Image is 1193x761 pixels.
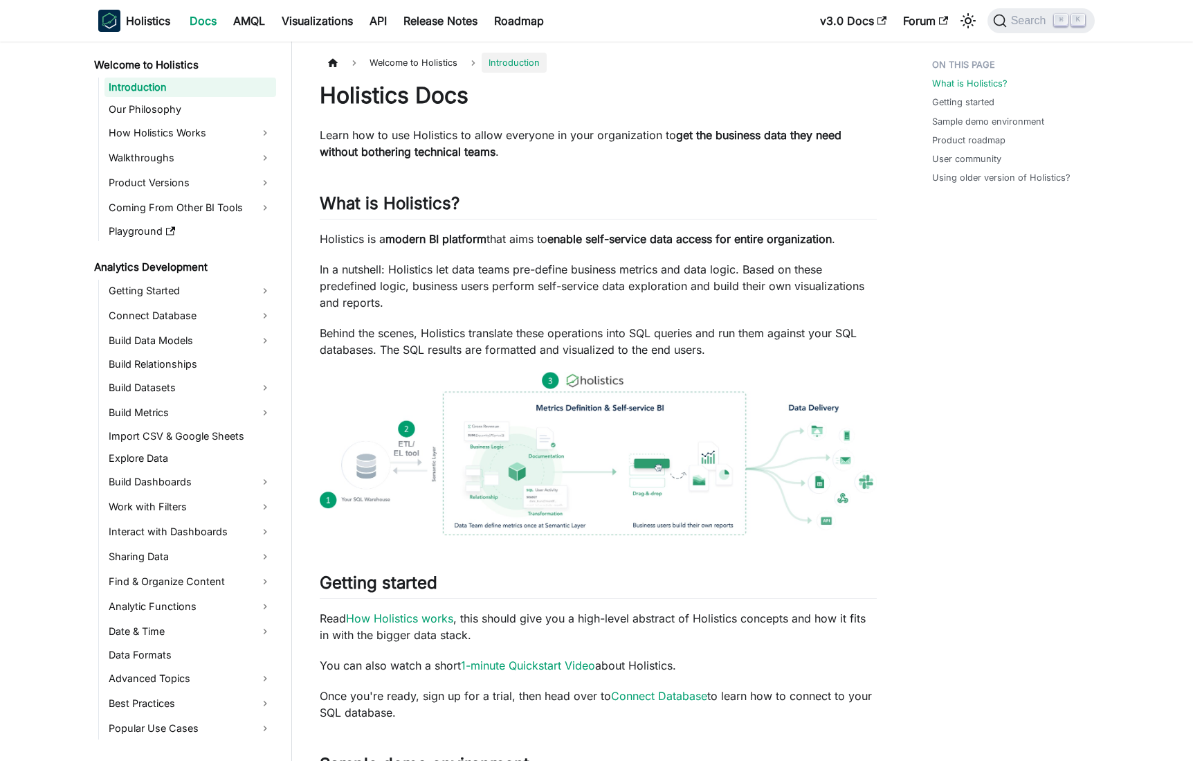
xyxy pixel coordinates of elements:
[104,645,276,665] a: Data Formats
[1007,15,1055,27] span: Search
[932,77,1008,90] a: What is Holistics?
[320,127,877,160] p: Learn how to use Holistics to allow everyone in your organization to .
[104,305,276,327] a: Connect Database
[104,620,276,643] a: Date & Time
[320,231,877,247] p: Holistics is a that aims to .
[98,10,170,32] a: HolisticsHolistics
[320,193,877,220] h2: What is Holistics?
[104,427,276,446] a: Import CSV & Google Sheets
[90,55,276,75] a: Welcome to Holistics
[84,42,292,761] nav: Docs sidebar
[104,147,276,169] a: Walkthroughs
[320,372,877,535] img: How Holistics fits in your Data Stack
[957,10,979,32] button: Switch between dark and light mode (currently light mode)
[90,258,276,277] a: Analytics Development
[363,53,464,73] span: Welcome to Holistics
[126,12,170,29] b: Holistics
[181,10,225,32] a: Docs
[104,668,276,690] a: Advanced Topics
[461,659,595,672] a: 1-minute Quickstart Video
[104,172,276,194] a: Product Versions
[104,100,276,119] a: Our Philosophy
[932,152,1001,165] a: User community
[104,596,276,618] a: Analytic Functions
[104,496,276,518] a: Work with Filters
[273,10,361,32] a: Visualizations
[104,355,276,374] a: Build Relationships
[320,261,877,311] p: In a nutshell: Holistics let data teams pre-define business metrics and data logic. Based on thes...
[98,10,120,32] img: Holistics
[1054,14,1068,26] kbd: ⌘
[320,325,877,358] p: Behind the scenes, Holistics translate these operations into SQL queries and run them against you...
[104,122,276,144] a: How Holistics Works
[932,134,1005,147] a: Product roadmap
[104,546,276,568] a: Sharing Data
[547,232,832,246] strong: enable self-service data access for entire organization
[346,611,453,625] a: How Holistics works
[482,53,547,73] span: Introduction
[104,471,276,493] a: Build Dashboards
[320,53,877,73] nav: Breadcrumbs
[932,115,1044,128] a: Sample demo environment
[320,53,346,73] a: Home page
[104,449,276,468] a: Explore Data
[932,96,994,109] a: Getting started
[361,10,395,32] a: API
[320,82,877,109] h1: Holistics Docs
[812,10,895,32] a: v3.0 Docs
[104,692,276,715] a: Best Practices
[320,657,877,674] p: You can also watch a short about Holistics.
[104,78,276,97] a: Introduction
[987,8,1095,33] button: Search (Command+K)
[225,10,273,32] a: AMQL
[104,377,276,399] a: Build Datasets
[385,232,486,246] strong: modern BI platform
[1071,14,1085,26] kbd: K
[320,573,877,599] h2: Getting started
[104,402,276,424] a: Build Metrics
[104,717,276,740] a: Popular Use Cases
[104,571,276,593] a: Find & Organize Content
[320,688,877,721] p: Once you're ready, sign up for a trial, then head over to to learn how to connect to your SQL dat...
[611,689,707,703] a: Connect Database
[320,610,877,643] p: Read , this should give you a high-level abstract of Holistics concepts and how it fits in with t...
[104,280,276,302] a: Getting Started
[104,222,276,241] a: Playground
[104,330,276,352] a: Build Data Models
[395,10,486,32] a: Release Notes
[104,521,276,543] a: Interact with Dashboards
[104,197,276,219] a: Coming From Other BI Tools
[895,10,956,32] a: Forum
[932,171,1071,184] a: Using older version of Holistics?
[486,10,552,32] a: Roadmap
